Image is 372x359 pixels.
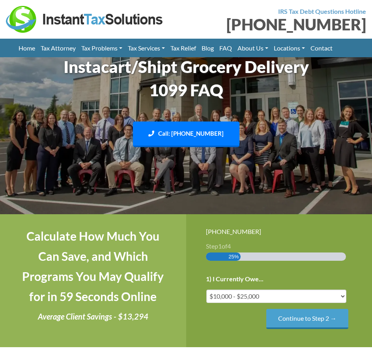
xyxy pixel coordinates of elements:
label: 1) I Currently Owe... [206,275,264,283]
div: [PHONE_NUMBER] [206,226,353,237]
h3: Step of [206,243,353,249]
span: 1 [218,242,222,250]
a: Call: [PHONE_NUMBER] [133,122,239,147]
i: Average Client Savings - $13,294 [38,312,148,321]
h1: Instacart/Shipt Grocery Delivery 1099 FAQ [50,55,322,102]
img: Instant Tax Solutions Logo [6,6,164,33]
a: Tax Services [125,39,168,57]
a: FAQ [217,39,235,57]
h4: Calculate How Much You Can Save, and Which Programs You May Qualify for in 59 Seconds Online [20,226,166,307]
strong: IRS Tax Debt Questions Hotline [278,7,366,15]
a: Instant Tax Solutions Logo [6,15,164,22]
a: Locations [271,39,308,57]
a: About Us [235,39,271,57]
span: 4 [227,242,231,250]
a: Contact [308,39,335,57]
input: Continue to Step 2 → [266,309,348,329]
a: Blog [199,39,217,57]
a: Tax Problems [79,39,125,57]
div: [PHONE_NUMBER] [192,17,366,32]
a: Tax Attorney [38,39,79,57]
a: Home [16,39,38,57]
a: Tax Relief [168,39,199,57]
span: 25% [228,252,239,261]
